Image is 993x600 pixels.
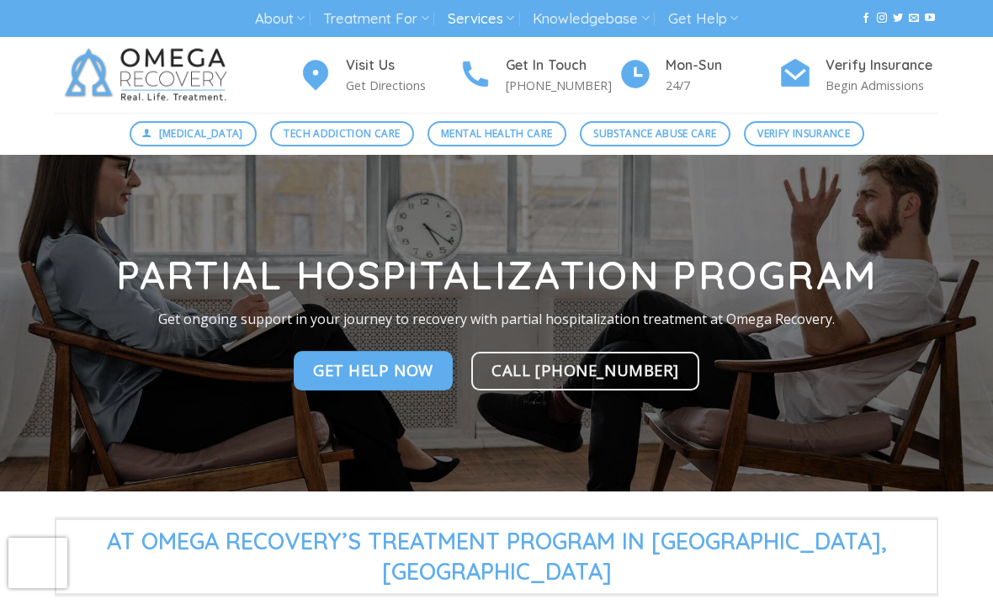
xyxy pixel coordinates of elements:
[346,76,459,95] p: Get Directions
[299,55,459,96] a: Visit Us Get Directions
[459,55,619,96] a: Get In Touch [PHONE_NUMBER]
[116,251,878,300] strong: Partial Hospitalization Program
[826,76,938,95] p: Begin Admissions
[441,125,552,141] span: Mental Health Care
[593,125,716,141] span: Substance Abuse Care
[55,518,938,595] span: At Omega Recovery’s Treatment Program in [GEOGRAPHIC_DATA],[GEOGRAPHIC_DATA]
[666,55,778,77] h4: Mon-Sun
[284,125,400,141] span: Tech Addiction Care
[925,13,935,24] a: Follow on YouTube
[826,55,938,77] h4: Verify Insurance
[757,125,850,141] span: Verify Insurance
[294,352,453,390] a: Get Help Now
[55,37,244,113] img: Omega Recovery
[877,13,887,24] a: Follow on Instagram
[491,358,679,382] span: Call [PHONE_NUMBER]
[130,121,258,146] a: [MEDICAL_DATA]
[533,3,649,35] a: Knowledgebase
[506,55,619,77] h4: Get In Touch
[668,3,738,35] a: Get Help
[778,55,938,96] a: Verify Insurance Begin Admissions
[506,76,619,95] p: [PHONE_NUMBER]
[744,121,864,146] a: Verify Insurance
[909,13,919,24] a: Send us an email
[255,3,305,35] a: About
[270,121,414,146] a: Tech Addiction Care
[346,55,459,77] h4: Visit Us
[323,3,428,35] a: Treatment For
[448,3,514,35] a: Services
[42,309,951,331] p: Get ongoing support in your journey to recovery with partial hospitalization treatment at Omega R...
[893,13,903,24] a: Follow on Twitter
[159,125,243,141] span: [MEDICAL_DATA]
[471,352,699,390] a: Call [PHONE_NUMBER]
[861,13,871,24] a: Follow on Facebook
[313,358,433,383] span: Get Help Now
[580,121,730,146] a: Substance Abuse Care
[666,76,778,95] p: 24/7
[427,121,566,146] a: Mental Health Care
